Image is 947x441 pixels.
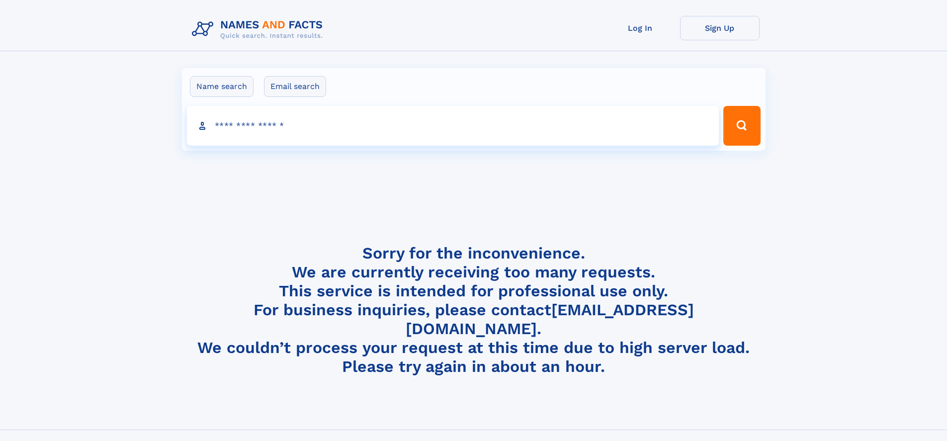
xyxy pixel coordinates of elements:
[264,76,326,97] label: Email search
[723,106,760,146] button: Search Button
[406,300,694,338] a: [EMAIL_ADDRESS][DOMAIN_NAME]
[601,16,680,40] a: Log In
[680,16,760,40] a: Sign Up
[187,106,719,146] input: search input
[188,16,331,43] img: Logo Names and Facts
[188,244,760,376] h4: Sorry for the inconvenience. We are currently receiving too many requests. This service is intend...
[190,76,254,97] label: Name search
